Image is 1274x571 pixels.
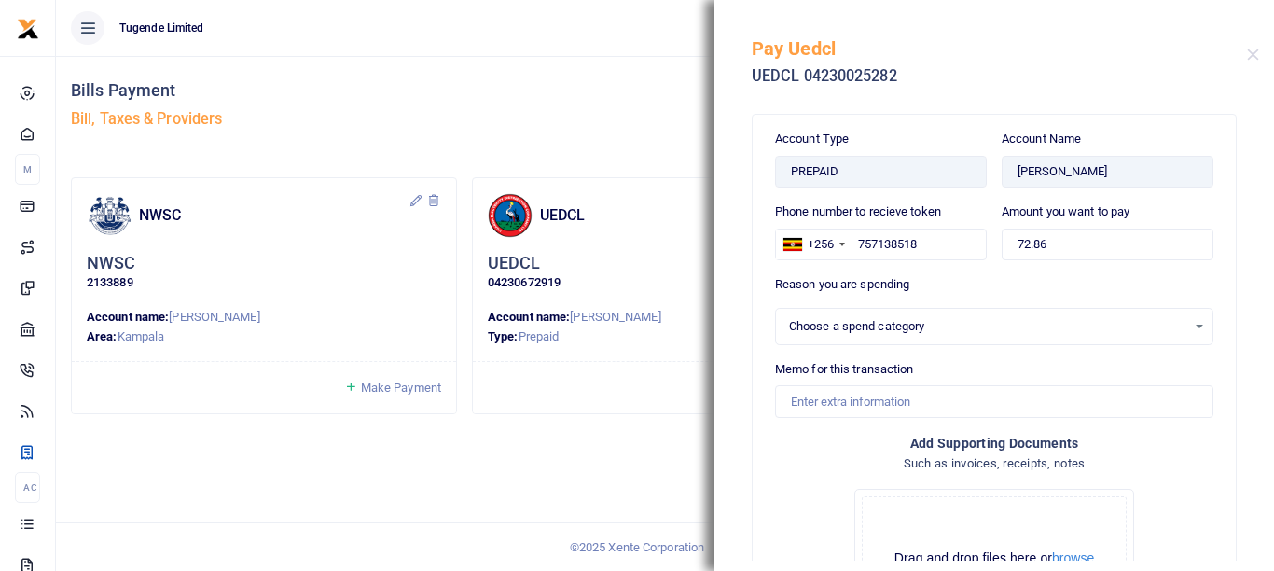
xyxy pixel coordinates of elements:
label: Amount you want to pay [1002,202,1129,221]
li: M [15,154,40,185]
h5: NWSC [87,253,135,274]
strong: Account name: [87,310,169,324]
input: Enter a amount [1002,229,1213,260]
div: Click to update [87,253,441,293]
span: [PERSON_NAME] [169,310,259,324]
a: Make Payment [344,377,441,398]
span: Kampala [118,329,165,343]
span: [PERSON_NAME] [570,310,660,324]
span: Tugende Limited [112,20,212,36]
h4: UEDCL [540,205,810,226]
img: logo-small [17,18,39,40]
li: Ac [15,472,40,503]
h5: UEDCL 04230025282 [752,67,1247,86]
h4: Such as invoices, receipts, notes [775,453,1213,474]
div: Uganda: +256 [776,230,851,259]
button: browse [1052,551,1094,564]
div: Drag and drop files here or [863,550,1126,567]
p: 04230672919 [488,273,842,293]
span: Choose a spend category [789,317,1186,336]
h4: Bills Payment [71,80,658,101]
p: 2133889 [87,273,441,293]
strong: Area: [87,329,118,343]
h4: Add supporting Documents [775,433,1213,453]
h5: Pay Uedcl [752,37,1247,60]
label: Reason you are spending [775,275,909,294]
label: Memo for this transaction [775,360,914,379]
input: Enter extra information [775,385,1213,417]
span: Make Payment [361,381,441,395]
strong: Type: [488,329,519,343]
a: logo-small logo-large logo-large [17,21,39,35]
button: Close [1247,49,1259,61]
strong: Account name: [488,310,570,324]
label: Account Type [775,130,849,148]
label: Account Name [1002,130,1081,148]
h5: UEDCL [488,253,541,274]
label: Phone number to recieve token [775,202,941,221]
h4: NWSC [139,205,409,226]
div: Click to update [488,253,842,293]
h5: Bill, Taxes & Providers [71,110,658,129]
div: +256 [808,235,834,254]
span: Prepaid [519,329,560,343]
